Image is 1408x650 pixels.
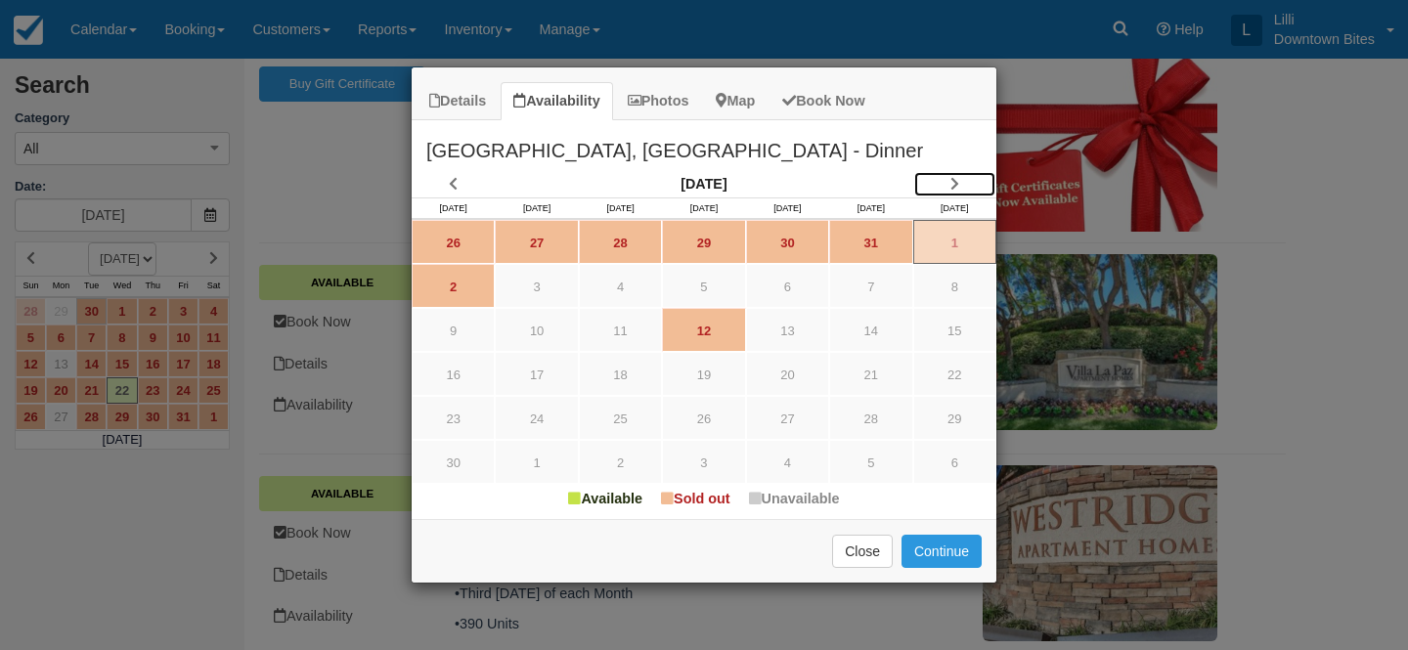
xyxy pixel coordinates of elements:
a: 25 [579,396,662,440]
a: 2 [579,440,662,484]
span: [DATE] [440,203,467,213]
a: Photos [615,82,702,120]
span: [DATE] [773,203,801,213]
a: 16 [412,352,495,396]
a: 18 [579,352,662,396]
a: 10 [495,308,578,352]
span: Unavailable [749,491,840,506]
a: 27 [495,220,578,264]
a: 4 [579,264,662,308]
a: 20 [746,352,829,396]
a: 23 [412,396,495,440]
a: 1 [913,220,996,264]
button: Continue [902,535,982,568]
a: 1 [495,440,578,484]
a: 17 [495,352,578,396]
a: 15 [913,308,996,352]
a: 29 [662,220,745,264]
a: 6 [746,264,829,308]
a: 26 [412,220,495,264]
a: 7 [829,264,912,308]
a: 30 [412,440,495,484]
a: 27 [746,396,829,440]
a: 26 [662,396,745,440]
a: 5 [829,440,912,484]
a: 24 [495,396,578,440]
a: 21 [829,352,912,396]
button: Close [832,535,893,568]
a: 8 [913,264,996,308]
a: 22 [913,352,996,396]
span: [DATE] [523,203,550,213]
a: 31 [829,220,912,264]
a: 13 [746,308,829,352]
a: Availability [501,82,612,120]
a: Book Now [770,82,877,120]
a: 12 [662,308,745,352]
div: Item Modal [412,120,996,509]
h2: [GEOGRAPHIC_DATA], [GEOGRAPHIC_DATA] - Dinner [412,120,996,171]
a: Details [417,82,499,120]
a: 6 [913,440,996,484]
a: Map [703,82,768,120]
strong: [DATE] [681,176,726,192]
a: 3 [495,264,578,308]
a: 4 [746,440,829,484]
a: 29 [913,396,996,440]
span: [DATE] [690,203,718,213]
a: 9 [412,308,495,352]
a: 19 [662,352,745,396]
a: 11 [579,308,662,352]
a: 30 [746,220,829,264]
span: Available [568,491,642,506]
span: [DATE] [606,203,634,213]
a: 14 [829,308,912,352]
a: 28 [829,396,912,440]
a: 28 [579,220,662,264]
a: 5 [662,264,745,308]
span: [DATE] [858,203,885,213]
a: 3 [662,440,745,484]
span: Sold out [661,491,730,506]
a: 2 [412,264,495,308]
span: [DATE] [941,203,968,213]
